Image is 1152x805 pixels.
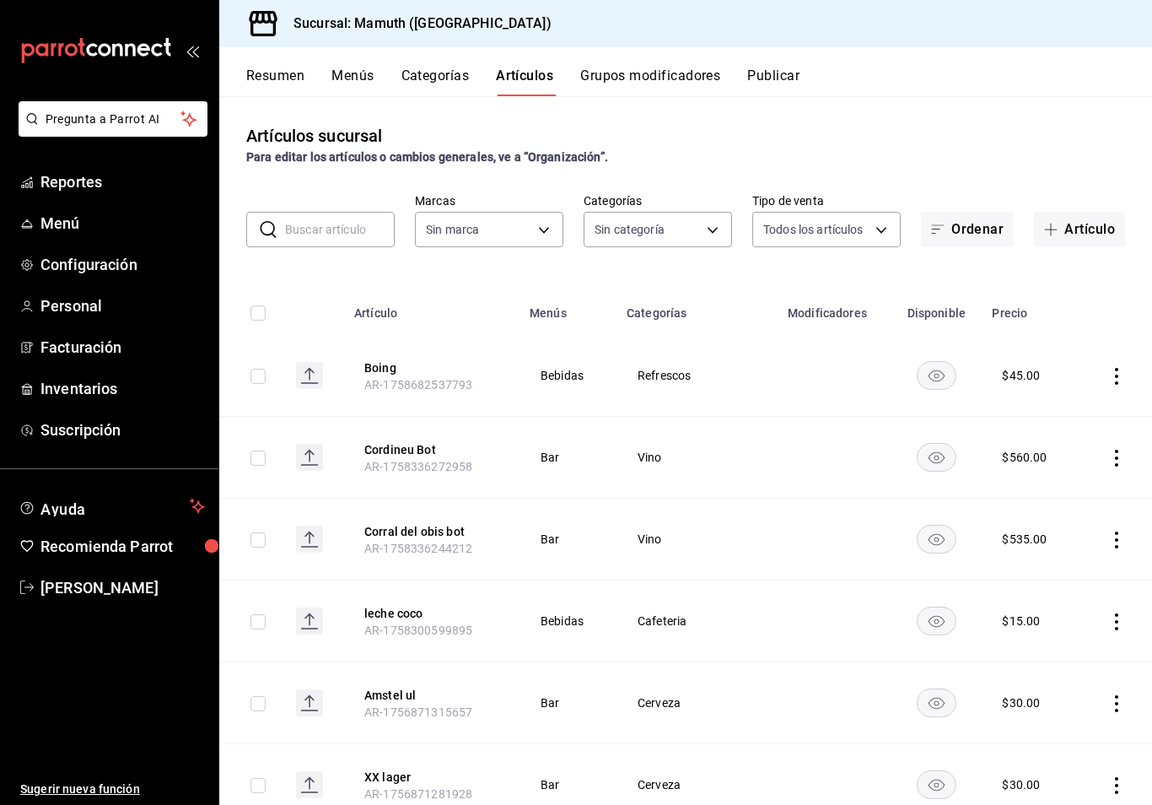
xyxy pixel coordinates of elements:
span: Bar [541,779,595,791]
th: Menús [519,281,616,335]
span: Cerveza [638,697,756,709]
button: actions [1108,613,1125,630]
button: Pregunta a Parrot AI [19,101,207,137]
button: edit-product-location [364,687,499,704]
span: AR-1758336244212 [364,542,472,555]
span: AR-1756871315657 [364,705,472,719]
span: Bebidas [541,615,595,627]
button: actions [1108,777,1125,794]
div: navigation tabs [246,68,1152,96]
button: open_drawer_menu [186,44,199,57]
span: Personal [40,294,205,317]
div: $ 30.00 [1002,776,1040,793]
button: edit-product-location [364,523,499,540]
span: Sin marca [426,221,479,238]
div: $ 15.00 [1002,613,1040,629]
span: Todos los artículos [763,221,864,238]
button: actions [1108,368,1125,385]
button: actions [1108,450,1125,467]
button: edit-product-location [364,605,499,622]
a: Pregunta a Parrot AI [12,122,207,140]
span: AR-1758336272958 [364,460,472,473]
th: Categorías [616,281,778,335]
div: $ 30.00 [1002,694,1040,711]
span: Vino [638,451,756,463]
button: edit-product-location [364,769,499,786]
span: Ayuda [40,496,183,516]
span: [PERSON_NAME] [40,576,205,599]
label: Categorías [584,195,732,207]
input: Buscar artículo [285,213,395,246]
div: $ 535.00 [1002,531,1047,548]
div: Artículos sucursal [246,123,382,149]
button: Categorías [401,68,470,96]
span: Vino [638,533,756,545]
button: Artículos [496,68,553,96]
button: availability-product [917,689,956,717]
th: Disponible [891,281,982,335]
span: AR-1756871281928 [364,787,472,801]
span: Reportes [40,170,205,193]
strong: Para editar los artículos o cambios generales, ve a “Organización”. [246,150,608,164]
button: actions [1108,695,1125,712]
span: Cafeteria [638,615,756,627]
label: Tipo de venta [752,195,901,207]
div: $ 560.00 [1002,449,1047,466]
span: Pregunta a Parrot AI [46,111,181,128]
span: Bebidas [541,370,595,381]
span: Facturación [40,336,205,359]
span: Suscripción [40,419,205,441]
span: Configuración [40,253,205,276]
span: Recomienda Parrot [40,535,205,558]
button: Ordenar [921,212,1014,247]
span: Bar [541,697,595,709]
button: Resumen [246,68,304,96]
span: AR-1758682537793 [364,378,472,392]
button: availability-product [917,361,956,390]
button: Grupos modificadores [580,68,720,96]
span: Cerveza [638,779,756,791]
span: AR-1758300599895 [364,624,472,637]
span: Inventarios [40,377,205,400]
th: Modificadores [778,281,891,335]
button: Menús [331,68,374,96]
span: Bar [541,533,595,545]
span: Bar [541,451,595,463]
button: availability-product [917,770,956,799]
span: Menú [40,212,205,235]
th: Artículo [344,281,519,335]
th: Precio [982,281,1079,335]
span: Sin categoría [595,221,665,238]
button: availability-product [917,443,956,472]
span: Sugerir nueva función [20,781,205,798]
button: availability-product [917,607,956,635]
span: Refrescos [638,370,756,381]
label: Marcas [415,195,563,207]
button: Publicar [747,68,799,96]
button: Artículo [1034,212,1125,247]
h3: Sucursal: Mamuth ([GEOGRAPHIC_DATA]) [280,14,552,34]
button: actions [1108,532,1125,548]
button: edit-product-location [364,441,499,458]
button: availability-product [917,525,956,554]
div: $ 45.00 [1002,367,1040,384]
button: edit-product-location [364,359,499,376]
